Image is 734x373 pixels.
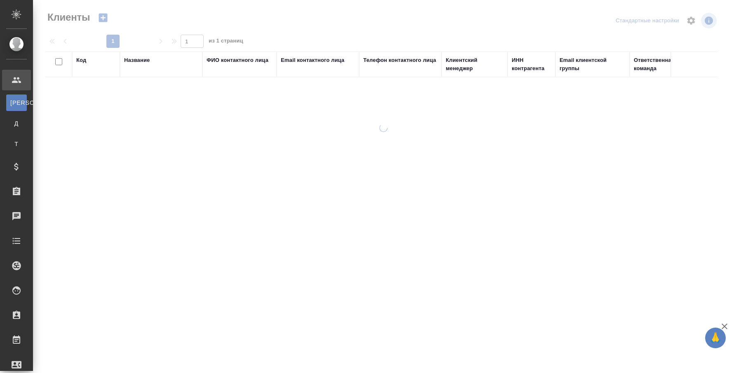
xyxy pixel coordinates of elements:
[10,99,23,107] span: [PERSON_NAME]
[363,56,436,64] div: Телефон контактного лица
[512,56,551,73] div: ИНН контрагента
[560,56,626,73] div: Email клиентской группы
[10,119,23,127] span: Д
[124,56,150,64] div: Название
[6,115,27,132] a: Д
[10,140,23,148] span: Т
[6,136,27,152] a: Т
[634,56,692,73] div: Ответственная команда
[705,328,726,348] button: 🙏
[708,329,722,347] span: 🙏
[207,56,268,64] div: ФИО контактного лица
[446,56,503,73] div: Клиентский менеджер
[6,94,27,111] a: [PERSON_NAME]
[76,56,86,64] div: Код
[281,56,344,64] div: Email контактного лица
